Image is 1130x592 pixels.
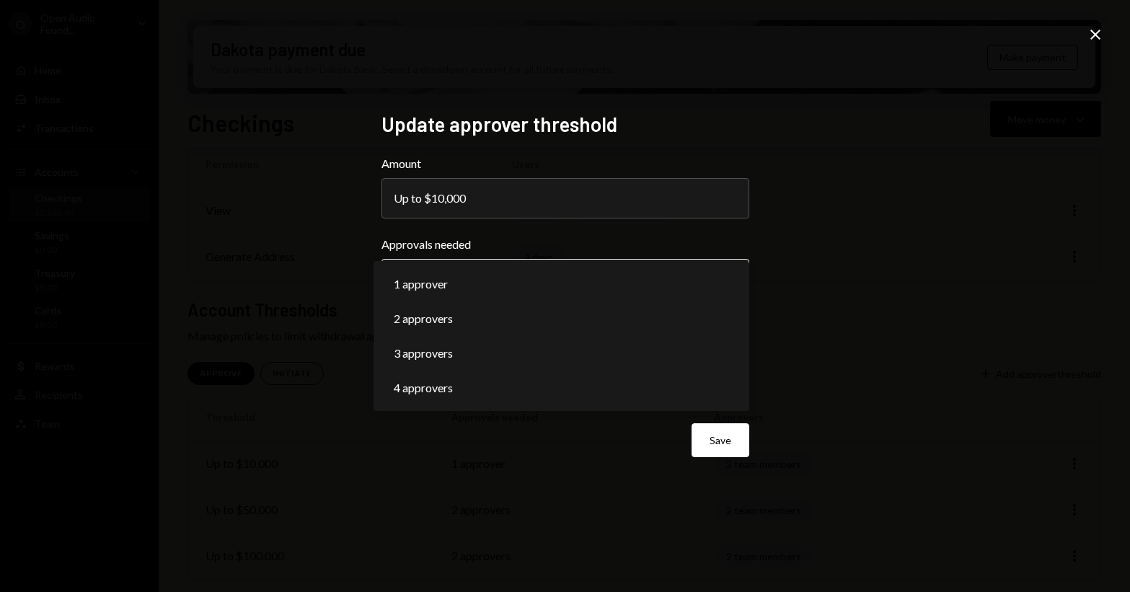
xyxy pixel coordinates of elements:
span: 1 approver [394,275,448,293]
label: Amount [381,155,749,172]
button: Save [692,423,749,457]
span: 2 approvers [394,310,453,327]
label: Approvals needed [381,236,749,253]
span: 4 approvers [394,379,453,397]
span: 3 approvers [394,345,453,362]
button: Amount [381,178,749,218]
h2: Update approver threshold [381,110,749,138]
button: Approvals needed [381,259,749,299]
